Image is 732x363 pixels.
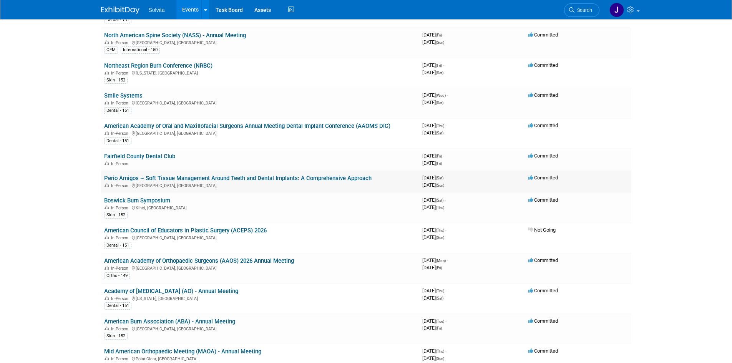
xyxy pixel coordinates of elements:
[105,101,109,104] img: In-Person Event
[445,197,446,203] span: -
[422,123,447,128] span: [DATE]
[436,266,442,270] span: (Fri)
[104,39,416,45] div: [GEOGRAPHIC_DATA], [GEOGRAPHIC_DATA]
[445,175,446,181] span: -
[111,183,131,188] span: In-Person
[104,107,131,114] div: Dental - 151
[111,356,131,361] span: In-Person
[422,39,444,45] span: [DATE]
[564,3,599,17] a: Search
[445,227,447,233] span: -
[436,235,444,240] span: (Sun)
[422,175,446,181] span: [DATE]
[101,7,139,14] img: ExhibitDay
[104,138,131,144] div: Dental - 151
[422,325,442,331] span: [DATE]
[574,7,592,13] span: Search
[443,153,444,159] span: -
[528,153,558,159] span: Committed
[104,302,131,309] div: Dental - 151
[422,257,448,263] span: [DATE]
[436,198,443,202] span: (Sat)
[104,212,128,219] div: Skin - 152
[104,99,416,106] div: [GEOGRAPHIC_DATA], [GEOGRAPHIC_DATA]
[111,101,131,106] span: In-Person
[105,161,109,165] img: In-Person Event
[104,272,130,279] div: Ortho - 149
[436,289,444,293] span: (Thu)
[422,130,443,136] span: [DATE]
[111,235,131,240] span: In-Person
[528,348,558,354] span: Committed
[105,183,109,187] img: In-Person Event
[111,161,131,166] span: In-Person
[422,265,442,270] span: [DATE]
[436,40,444,45] span: (Sun)
[528,92,558,98] span: Committed
[422,318,447,324] span: [DATE]
[149,7,165,13] span: Solvita
[111,206,131,211] span: In-Person
[104,355,416,361] div: Point Clear, [GEOGRAPHIC_DATA]
[105,206,109,209] img: In-Person Event
[422,32,444,38] span: [DATE]
[104,265,416,271] div: [GEOGRAPHIC_DATA], [GEOGRAPHIC_DATA]
[111,296,131,301] span: In-Person
[436,33,442,37] span: (Fri)
[105,40,109,44] img: In-Person Event
[104,17,131,23] div: Dental - 151
[105,131,109,135] img: In-Person Event
[609,3,624,17] img: Josh Richardson
[436,183,444,187] span: (Sun)
[111,131,131,136] span: In-Person
[104,295,416,301] div: [US_STATE], [GEOGRAPHIC_DATA]
[105,266,109,270] img: In-Person Event
[528,227,556,233] span: Not Going
[436,326,442,330] span: (Fri)
[104,242,131,249] div: Dental - 151
[121,46,160,53] div: International - 150
[104,182,416,188] div: [GEOGRAPHIC_DATA], [GEOGRAPHIC_DATA]
[104,325,416,332] div: [GEOGRAPHIC_DATA], [GEOGRAPHIC_DATA]
[422,204,444,210] span: [DATE]
[422,234,444,240] span: [DATE]
[436,296,443,300] span: (Sat)
[528,288,558,293] span: Committed
[104,257,294,264] a: American Academy of Orthopaedic Surgeons (AAOS) 2026 Annual Meeting
[445,288,447,293] span: -
[422,295,443,301] span: [DATE]
[104,77,128,84] div: Skin - 152
[422,160,442,166] span: [DATE]
[436,101,443,105] span: (Sat)
[104,197,170,204] a: Boswick Burn Symposium
[528,123,558,128] span: Committed
[104,204,416,211] div: Kihei, [GEOGRAPHIC_DATA]
[528,32,558,38] span: Committed
[528,257,558,263] span: Committed
[105,356,109,360] img: In-Person Event
[104,227,267,234] a: American Council of Educators in Plastic Surgery (ACEPS) 2026
[104,62,212,69] a: Northeast Region Burn Conference (NRBC)
[447,257,448,263] span: -
[104,123,390,129] a: American Academy of Oral and Maxillofacial Surgeons Annual Meeting Dental Implant Conference (AAO...
[436,176,443,180] span: (Sat)
[436,131,443,135] span: (Sat)
[436,356,444,361] span: (Sun)
[422,153,444,159] span: [DATE]
[104,32,246,39] a: North American Spine Society (NASS) - Annual Meeting
[443,32,444,38] span: -
[436,71,443,75] span: (Sat)
[528,197,558,203] span: Committed
[104,92,143,99] a: Smile Systems
[105,235,109,239] img: In-Person Event
[436,124,444,128] span: (Thu)
[436,63,442,68] span: (Fri)
[105,327,109,330] img: In-Person Event
[422,355,444,361] span: [DATE]
[436,259,446,263] span: (Mon)
[104,130,416,136] div: [GEOGRAPHIC_DATA], [GEOGRAPHIC_DATA]
[104,153,175,160] a: Fairfield County Dental Club
[111,71,131,76] span: In-Person
[104,348,261,355] a: Mid American Orthopaedic Meeting (MAOA) - Annual Meeting
[104,234,416,240] div: [GEOGRAPHIC_DATA], [GEOGRAPHIC_DATA]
